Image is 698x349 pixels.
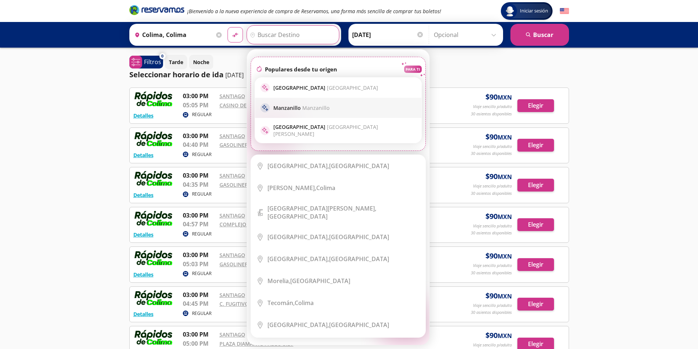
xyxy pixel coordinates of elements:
i: Brand Logo [129,4,184,15]
img: RESERVAMOS [133,330,174,345]
button: Elegir [517,179,554,192]
b: [PERSON_NAME], [267,184,316,192]
a: GASOLINERA DIAMANTE PABLO [219,261,298,268]
small: MXN [498,93,512,101]
a: SANTIAGO [219,133,245,140]
p: [GEOGRAPHIC_DATA] [273,123,416,137]
button: Detalles [133,112,154,119]
div: [GEOGRAPHIC_DATA] [267,233,389,241]
button: Detalles [133,191,154,199]
button: Detalles [133,271,154,278]
div: [GEOGRAPHIC_DATA] [267,204,420,220]
span: $ 90 [485,290,512,301]
p: 30 asientos disponibles [471,111,512,117]
div: [GEOGRAPHIC_DATA] [267,255,389,263]
span: $ 90 [485,330,512,341]
small: MXN [498,252,512,260]
p: 03:00 PM [183,211,216,220]
b: [GEOGRAPHIC_DATA], [267,255,329,263]
button: Detalles [133,231,154,238]
p: 04:57 PM [183,220,216,229]
button: Detalles [133,310,154,318]
p: REGULAR [192,310,211,317]
p: 30 asientos disponibles [471,151,512,157]
a: COMPLEJO DE SEGURIDAD PAB [219,221,296,228]
button: Elegir [517,99,554,112]
span: Iniciar sesión [517,7,551,15]
div: [GEOGRAPHIC_DATA] [267,321,389,329]
a: SANTIAGO [219,212,245,219]
p: 05:00 PM [183,339,216,348]
button: Elegir [517,218,554,231]
span: [GEOGRAPHIC_DATA] [327,84,378,91]
p: Manzanillo [273,104,329,111]
input: Buscar Origen [132,26,214,44]
button: Noche [189,55,213,69]
a: SANTIAGO [219,292,245,298]
small: MXN [498,173,512,181]
a: C. FUGITIVOS [219,300,252,307]
p: REGULAR [192,270,211,277]
div: [GEOGRAPHIC_DATA] [267,277,350,285]
img: RESERVAMOS [133,211,174,226]
p: REGULAR [192,151,211,158]
p: Viaje sencillo p/adulto [473,302,512,309]
p: REGULAR [192,191,211,197]
b: [GEOGRAPHIC_DATA][PERSON_NAME], [267,204,376,212]
p: 30 asientos disponibles [471,309,512,316]
a: SANTIAGO [219,252,245,259]
span: $ 90 [485,211,512,222]
p: 04:40 PM [183,140,216,149]
p: 04:45 PM [183,299,216,308]
p: [DATE] [225,71,244,79]
b: [GEOGRAPHIC_DATA], [267,162,329,170]
a: CASINO DE LOS BUROCRATAS [219,102,293,109]
p: REGULAR [192,231,211,237]
button: Buscar [510,24,569,46]
p: Viaje sencillo p/adulto [473,104,512,110]
b: [GEOGRAPHIC_DATA], [267,233,329,241]
button: English [560,7,569,16]
p: Viaje sencillo p/adulto [473,183,512,189]
b: [GEOGRAPHIC_DATA], [267,321,329,329]
button: 0Filtros [129,56,163,68]
span: Manzanillo [302,104,329,111]
p: Noche [193,58,209,66]
p: Viaje sencillo p/adulto [473,144,512,150]
p: Tarde [169,58,183,66]
span: [GEOGRAPHIC_DATA][PERSON_NAME] [273,123,378,137]
a: GASOLINERA LOS SAUCES [219,181,283,188]
p: 03:00 PM [183,330,216,339]
p: Populares desde tu origen [265,66,337,73]
img: RESERVAMOS [133,290,174,305]
span: $ 90 [485,92,512,103]
p: [GEOGRAPHIC_DATA] [273,84,378,91]
span: 0 [161,53,163,59]
p: 05:03 PM [183,260,216,268]
button: Tarde [165,55,187,69]
a: GASOLINERA GOCSA [219,141,270,148]
button: Elegir [517,139,554,152]
p: Viaje sencillo p/adulto [473,342,512,348]
p: Filtros [144,57,161,66]
small: MXN [498,213,512,221]
p: 03:00 PM [183,290,216,299]
p: 05:05 PM [183,101,216,109]
p: 03:00 PM [183,250,216,259]
div: Colima [267,184,335,192]
a: Brand Logo [129,4,184,18]
div: [GEOGRAPHIC_DATA] [267,162,389,170]
p: 30 asientos disponibles [471,230,512,236]
p: 03:00 PM [183,131,216,140]
img: RESERVAMOS [133,131,174,146]
a: SANTIAGO [219,331,245,338]
input: Elegir Fecha [352,26,424,44]
a: SANTIAGO [219,172,245,179]
span: $ 90 [485,250,512,261]
a: PLAZA DIAMANTE PABLO SILV [219,340,293,347]
img: RESERVAMOS [133,92,174,106]
p: 30 asientos disponibles [471,270,512,276]
p: 30 asientos disponibles [471,190,512,197]
p: Viaje sencillo p/adulto [473,263,512,269]
b: Morelia, [267,277,290,285]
